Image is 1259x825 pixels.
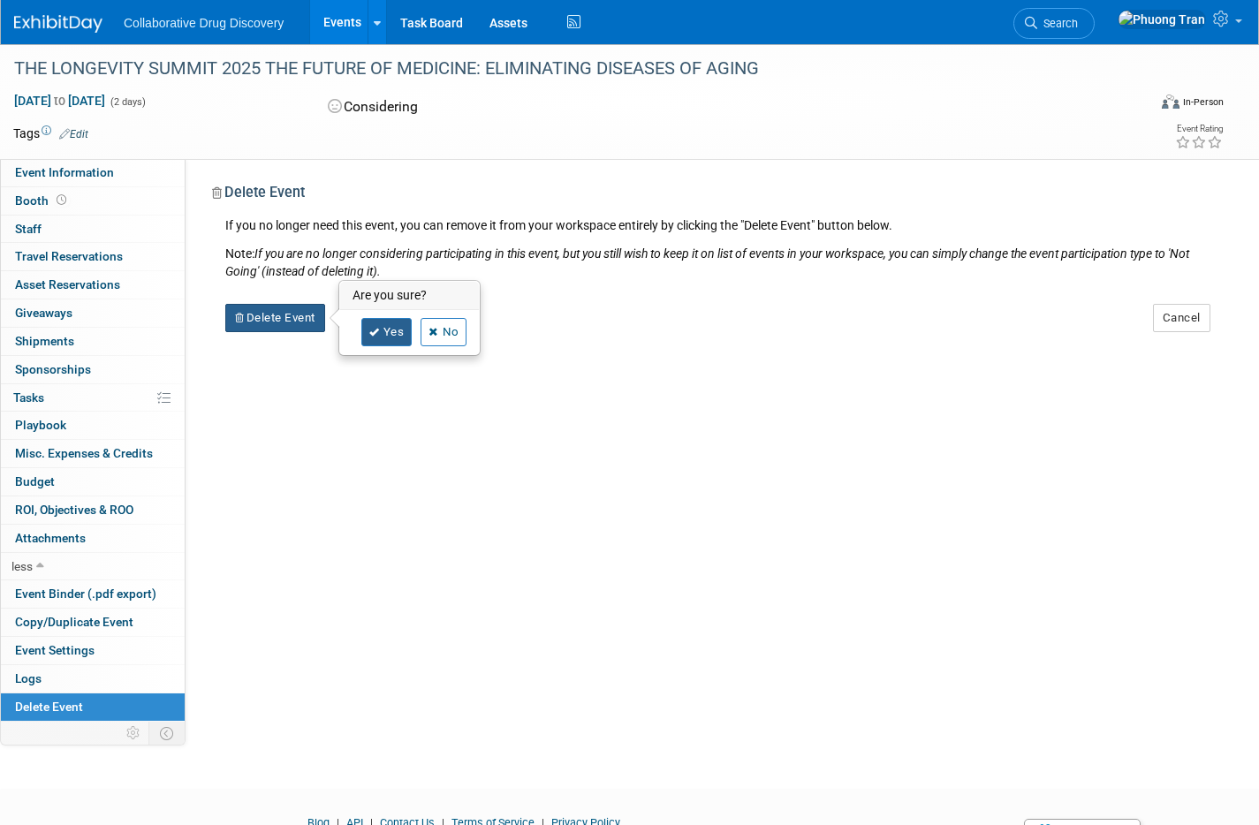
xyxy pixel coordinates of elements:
[1,384,185,412] a: Tasks
[15,474,55,488] span: Budget
[1044,92,1224,118] div: Event Format
[109,96,146,108] span: (2 days)
[225,304,325,332] button: Delete Event
[1,468,185,496] a: Budget
[118,722,149,745] td: Personalize Event Tab Strip
[8,53,1120,85] div: THE LONGEVITY SUMMIT 2025 THE FUTURE OF MEDICINE: ELIMINATING DISEASES OF AGING
[225,245,1210,280] div: Note:
[15,334,74,348] span: Shipments
[1,693,185,721] a: Delete Event
[13,93,106,109] span: [DATE] [DATE]
[15,277,120,291] span: Asset Reservations
[15,531,86,545] span: Attachments
[322,92,709,123] div: Considering
[1,299,185,327] a: Giveaways
[1,271,185,299] a: Asset Reservations
[15,615,133,629] span: Copy/Duplicate Event
[1,216,185,243] a: Staff
[1,553,185,580] a: less
[15,700,83,714] span: Delete Event
[15,418,66,432] span: Playbook
[1,609,185,636] a: Copy/Duplicate Event
[1,525,185,552] a: Attachments
[1013,8,1095,39] a: Search
[212,216,1210,280] div: If you no longer need this event, you can remove it from your workspace entirely by clicking the ...
[1182,95,1224,109] div: In-Person
[11,559,33,573] span: less
[225,246,1189,278] i: If you are no longer considering participating in this event, but you still wish to keep it on li...
[1,580,185,608] a: Event Binder (.pdf export)
[1162,95,1179,109] img: Format-Inperson.png
[15,503,133,517] span: ROI, Objectives & ROO
[340,282,480,310] h3: Are you sure?
[1118,10,1206,29] img: Phuong Tran
[13,125,88,142] td: Tags
[15,643,95,657] span: Event Settings
[14,15,102,33] img: ExhibitDay
[1037,17,1078,30] span: Search
[1175,125,1223,133] div: Event Rating
[1,356,185,383] a: Sponsorships
[1,496,185,524] a: ROI, Objectives & ROO
[1,328,185,355] a: Shipments
[15,306,72,320] span: Giveaways
[1,159,185,186] a: Event Information
[53,193,70,207] span: Booth not reserved yet
[124,16,284,30] span: Collaborative Drug Discovery
[15,362,91,376] span: Sponsorships
[15,587,156,601] span: Event Binder (.pdf export)
[149,722,186,745] td: Toggle Event Tabs
[15,222,42,236] span: Staff
[212,183,1210,216] div: Delete Event
[1153,304,1210,332] button: Cancel
[59,128,88,140] a: Edit
[1,412,185,439] a: Playbook
[15,193,70,208] span: Booth
[15,249,123,263] span: Travel Reservations
[1,187,185,215] a: Booth
[1,665,185,693] a: Logs
[15,671,42,685] span: Logs
[1,637,185,664] a: Event Settings
[15,446,153,460] span: Misc. Expenses & Credits
[13,390,44,405] span: Tasks
[15,165,114,179] span: Event Information
[1,243,185,270] a: Travel Reservations
[361,318,413,346] a: Yes
[51,94,68,108] span: to
[421,318,466,346] a: No
[1,440,185,467] a: Misc. Expenses & Credits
